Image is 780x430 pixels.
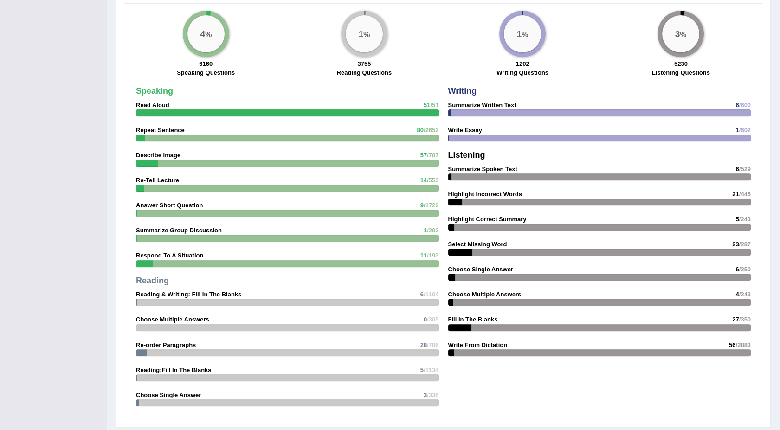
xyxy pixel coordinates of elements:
[420,366,424,373] span: 5
[448,241,507,248] strong: Select Missing Word
[739,102,751,109] span: /600
[739,241,751,248] span: /287
[448,341,508,348] strong: Write From Dictation
[136,391,201,398] strong: Choose Single Answer
[417,127,423,134] span: 80
[424,291,439,298] span: /1194
[675,28,680,39] big: 3
[739,216,751,223] span: /243
[200,28,205,39] big: 4
[448,127,482,134] strong: Write Essay
[136,202,203,209] strong: Answer Short Question
[735,127,739,134] span: 1
[199,60,213,67] strong: 6160
[496,68,548,77] label: Writing Questions
[735,341,751,348] span: /2883
[739,127,751,134] span: /602
[427,152,438,159] span: /787
[136,102,169,109] strong: Read Aloud
[427,177,438,184] span: /553
[427,341,438,348] span: /786
[732,241,739,248] span: 23
[427,316,438,323] span: /305
[136,86,173,96] strong: Speaking
[177,68,235,77] label: Speaking Questions
[427,252,438,259] span: /193
[420,291,424,298] span: 6
[662,15,699,52] div: %
[424,366,439,373] span: /1134
[136,127,185,134] strong: Repeat Sentence
[732,316,739,323] span: 27
[427,391,438,398] span: /336
[424,127,439,134] span: /2652
[652,68,710,77] label: Listening Questions
[136,291,241,298] strong: Reading & Writing: Fill In The Blanks
[136,152,180,159] strong: Describe Image
[448,150,485,160] strong: Listening
[735,291,739,298] span: 4
[448,216,527,223] strong: Highlight Correct Summary
[729,341,735,348] span: 56
[424,391,427,398] span: 3
[187,15,225,52] div: %
[732,191,739,198] span: 21
[739,291,751,298] span: /243
[448,166,517,173] strong: Summarize Spoken Text
[346,15,383,52] div: %
[739,166,751,173] span: /529
[739,266,751,273] span: /250
[739,191,751,198] span: /445
[448,266,513,273] strong: Choose Single Answer
[448,86,477,96] strong: Writing
[136,252,203,259] strong: Respond To A Situation
[420,202,424,209] span: 9
[448,316,498,323] strong: Fill In The Blanks
[420,152,427,159] span: 57
[424,227,427,234] span: 1
[517,28,522,39] big: 1
[427,227,438,234] span: /202
[136,276,169,285] strong: Reading
[420,177,427,184] span: 14
[735,216,739,223] span: 5
[357,60,371,67] strong: 3755
[136,316,209,323] strong: Choose Multiple Answers
[136,177,179,184] strong: Re-Tell Lecture
[448,191,522,198] strong: Highlight Incorrect Words
[448,291,522,298] strong: Choose Multiple Answers
[504,15,541,52] div: %
[739,316,751,323] span: /350
[358,28,363,39] big: 1
[420,252,427,259] span: 11
[424,202,439,209] span: /1722
[337,68,392,77] label: Reading Questions
[136,341,196,348] strong: Re-order Paragraphs
[420,341,427,348] span: 28
[136,366,212,373] strong: Reading:Fill In The Blanks
[735,266,739,273] span: 6
[674,60,688,67] strong: 5230
[735,166,739,173] span: 6
[430,102,438,109] span: /51
[516,60,529,67] strong: 1202
[448,102,516,109] strong: Summarize Written Text
[735,102,739,109] span: 6
[424,102,430,109] span: 51
[424,316,427,323] span: 0
[136,227,222,234] strong: Summarize Group Discussion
